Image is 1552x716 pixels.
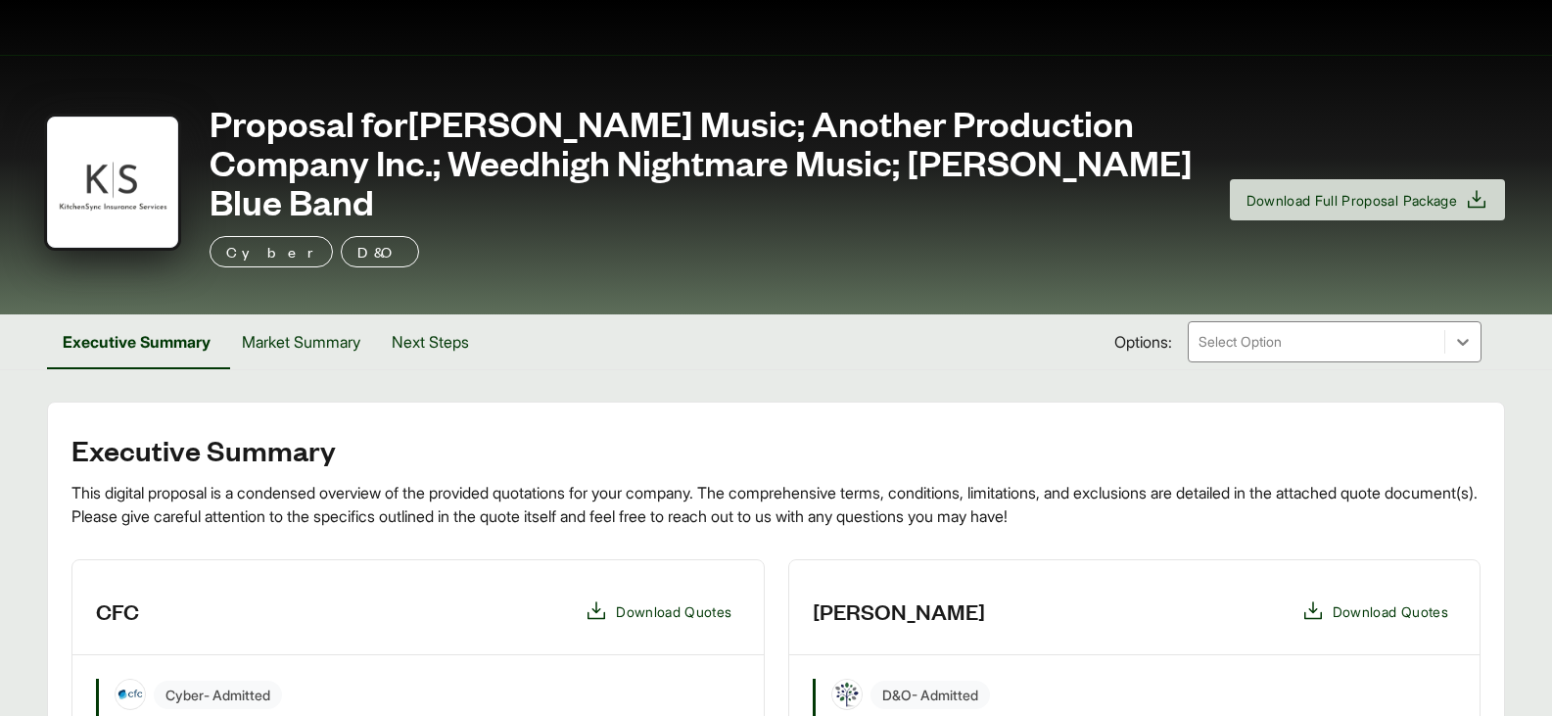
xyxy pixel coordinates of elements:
[870,681,990,709] span: D&O - Admitted
[116,680,145,709] img: CFC
[832,680,862,709] img: Berkley Management Protection
[96,597,139,626] h3: CFC
[47,314,226,369] button: Executive Summary
[813,597,985,626] h3: [PERSON_NAME]
[226,314,376,369] button: Market Summary
[577,592,739,631] button: Download Quotes
[210,103,1238,220] span: Proposal for [PERSON_NAME] Music; Another Production Company Inc.; Weedhigh Nightmare Music; [PER...
[1114,330,1172,354] span: Options:
[71,481,1481,528] div: This digital proposal is a condensed overview of the provided quotations for your company. The co...
[1333,601,1448,622] span: Download Quotes
[1230,179,1506,220] button: Download Full Proposal Package
[357,240,402,263] p: D&O
[226,240,316,263] p: Cyber
[616,601,731,622] span: Download Quotes
[1293,592,1456,631] button: Download Quotes
[376,314,485,369] button: Next Steps
[154,681,282,709] span: Cyber - Admitted
[1246,190,1458,211] span: Download Full Proposal Package
[71,434,1481,465] h2: Executive Summary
